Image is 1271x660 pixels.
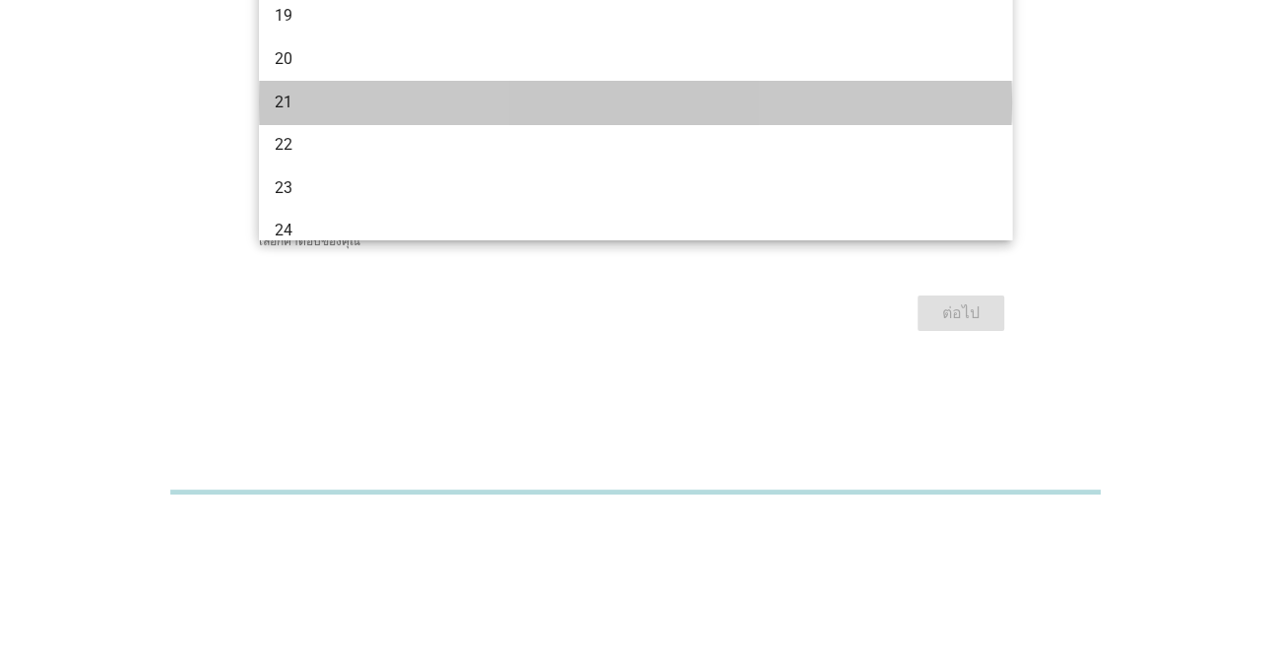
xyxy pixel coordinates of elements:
[275,363,936,387] div: 24
[275,234,936,258] div: 21
[275,105,936,129] div: 18
[275,320,936,344] div: 23
[275,191,936,215] div: 20
[259,375,1012,394] div: เลือกคำตอบของคุณ
[275,278,936,301] div: 22
[275,149,936,172] div: 19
